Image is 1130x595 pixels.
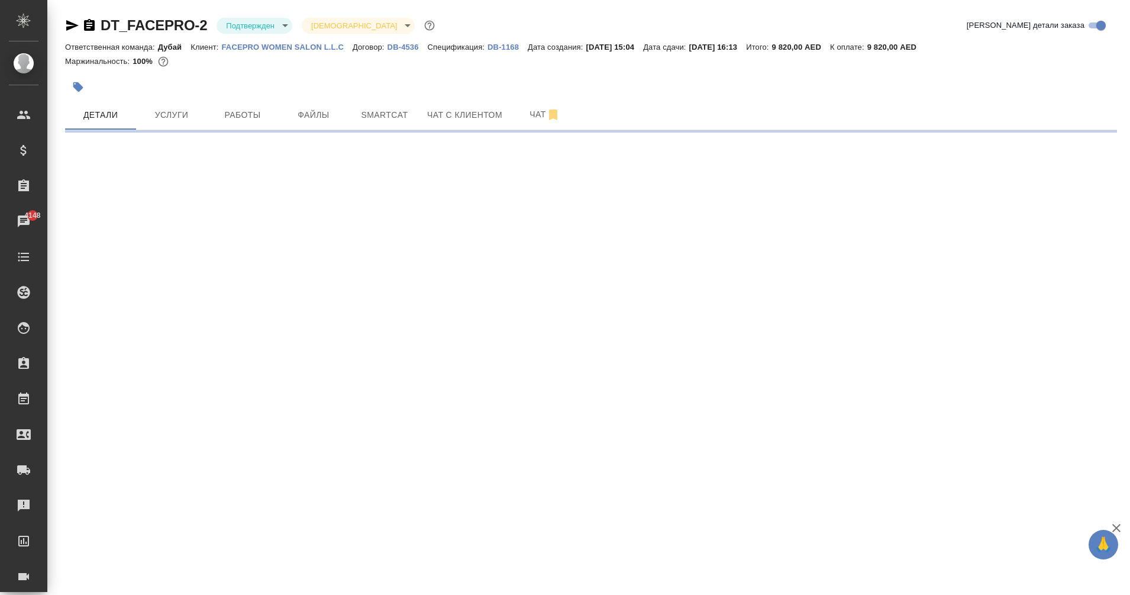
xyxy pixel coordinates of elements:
span: Smartcat [356,108,413,123]
p: Итого: [746,43,771,52]
button: 🙏 [1089,530,1118,559]
span: Детали [72,108,129,123]
span: [PERSON_NAME] детали заказа [967,20,1084,31]
p: 100% [133,57,156,66]
button: [DEMOGRAPHIC_DATA] [308,21,401,31]
span: Чат с клиентом [427,108,502,123]
button: Подтвержден [222,21,278,31]
p: [DATE] 15:04 [586,43,644,52]
p: Дубай [158,43,191,52]
button: 0.00 AED; [156,54,171,69]
span: Чат [516,107,573,122]
a: DB-4536 [388,41,428,52]
a: 4148 [3,207,44,236]
p: Ответственная команда: [65,43,158,52]
p: Договор: [353,43,388,52]
p: FACEPRO WOMEN SALON L.L.C [222,43,353,52]
button: Добавить тэг [65,74,91,100]
div: Подтвержден [217,18,292,34]
span: 🙏 [1093,532,1113,557]
span: Услуги [143,108,200,123]
span: Работы [214,108,271,123]
p: Дата создания: [528,43,586,52]
button: Скопировать ссылку [82,18,96,33]
p: DB-4536 [388,43,428,52]
p: 9 820,00 AED [772,43,830,52]
p: Клиент: [191,43,221,52]
p: [DATE] 16:13 [689,43,747,52]
svg: Отписаться [546,108,560,122]
a: FACEPRO WOMEN SALON L.L.C [222,41,353,52]
p: Маржинальность: [65,57,133,66]
button: Скопировать ссылку для ЯМессенджера [65,18,79,33]
a: DT_FACEPRO-2 [101,17,207,33]
a: DB-1168 [487,41,528,52]
p: Дата сдачи: [643,43,689,52]
p: 9 820,00 AED [867,43,925,52]
p: Спецификация: [428,43,487,52]
span: Файлы [285,108,342,123]
p: К оплате: [830,43,867,52]
button: Доп статусы указывают на важность/срочность заказа [422,18,437,33]
div: Подтвержден [302,18,415,34]
span: 4148 [17,210,47,221]
p: DB-1168 [487,43,528,52]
